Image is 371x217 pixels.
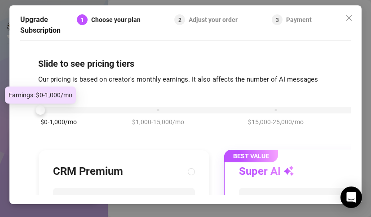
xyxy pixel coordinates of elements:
[91,14,146,25] div: Choose your plan
[38,57,333,70] h4: Slide to see pricing tiers
[248,117,304,127] span: $15,000-25,000/mo
[20,14,70,36] h5: Upgrade Subscription
[276,17,279,23] span: 3
[178,17,181,23] span: 2
[5,87,76,104] div: Earnings: $0-1,000/mo
[224,150,278,162] span: BEST VALUE
[239,165,294,179] h3: Super AI
[132,117,184,127] span: $1,000-15,000/mo
[342,14,356,22] span: Close
[286,14,312,25] div: Payment
[81,17,84,23] span: 1
[53,165,123,179] h3: CRM Premium
[189,14,243,25] div: Adjust your order
[40,117,77,127] span: $0-1,000/mo
[342,11,356,25] button: Close
[340,187,362,208] div: Open Intercom Messenger
[38,75,318,94] span: Our pricing is based on creator's monthly earnings. It also affects the number of AI messages inc...
[345,14,353,22] span: close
